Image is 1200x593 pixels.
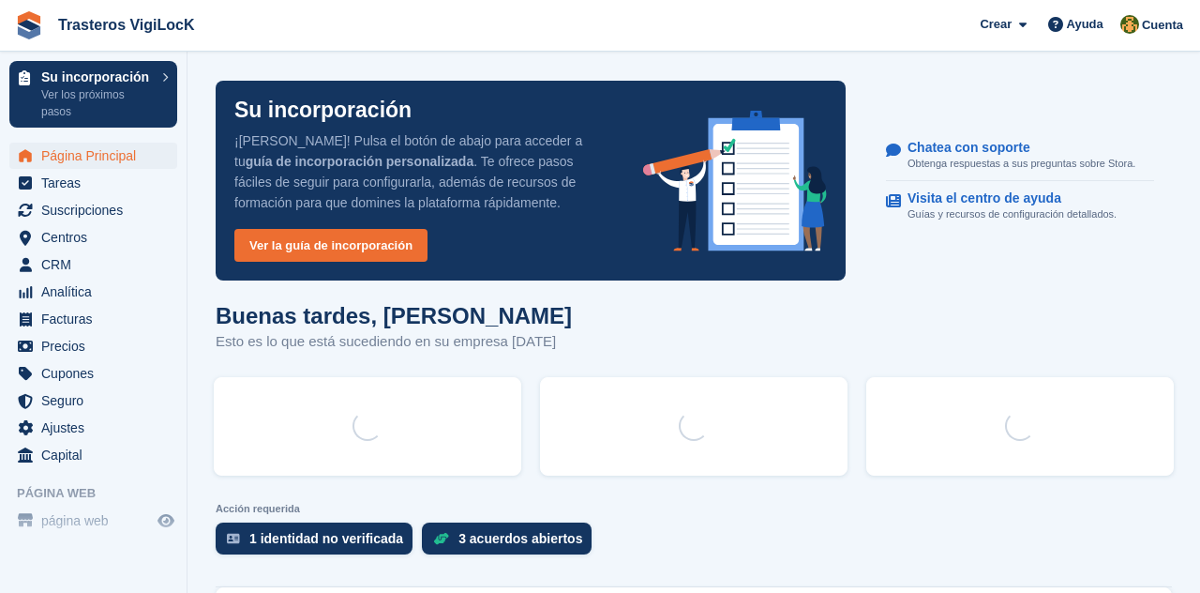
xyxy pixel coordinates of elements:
[9,333,177,359] a: menu
[907,140,1120,156] p: Chatea con soporte
[41,86,153,120] p: Ver los próximos pasos
[216,331,572,353] p: Esto es lo que está sucediendo en su empresa [DATE]
[234,229,427,262] a: Ver la guía de incorporación
[216,303,572,328] h1: Buenas tardes, [PERSON_NAME]
[886,130,1154,182] a: Chatea con soporte Obtenga respuestas a sus preguntas sobre Stora.
[9,251,177,278] a: menu
[1142,16,1183,35] span: Cuenta
[9,197,177,223] a: menu
[1067,15,1103,34] span: Ayuda
[422,523,601,564] a: 3 acuerdos abiertos
[41,251,154,278] span: CRM
[41,70,153,84] p: Su incorporación
[1120,15,1139,34] img: Arantxa Villegas
[216,503,1172,515] p: Acción requerida
[216,523,422,564] a: 1 identidad no verificada
[41,360,154,387] span: Cupones
[9,360,177,387] a: menu
[886,181,1154,232] a: Visita el centro de ayuda Guías y recursos de configuración detallados.
[41,197,154,223] span: Suscripciones
[41,143,154,169] span: Página Principal
[9,442,177,468] a: menu
[41,388,154,414] span: Seguro
[155,509,177,532] a: Vista previa de la tienda
[41,306,154,332] span: Facturas
[9,170,177,196] a: menu
[9,388,177,414] a: menu
[433,532,449,545] img: deal-1b604bf984904fb50ccaf53a9ad4b4a5d6e5aea283cecdc64d6e3604feb123c2.svg
[17,484,187,503] span: Página web
[41,279,154,305] span: Analítica
[51,9,202,40] a: Trasteros VigiLocK
[246,154,474,169] strong: guía de incorporación personalizada
[41,170,154,196] span: Tareas
[458,531,582,546] div: 3 acuerdos abiertos
[41,333,154,359] span: Precios
[643,111,827,251] img: onboarding-info-6c161a55d2c0e0a8cae90662b2fe09162a5109e8cc188191df67fb4f79e88e88.svg
[41,508,154,534] span: página web
[907,156,1135,172] p: Obtenga respuestas a sus preguntas sobre Stora.
[249,531,403,546] div: 1 identidad no verificada
[41,415,154,441] span: Ajustes
[15,11,43,39] img: stora-icon-8386f47178a22dfd0bd8f6a31ec36ba5ce8667c1dd55bd0f319d3a0aa187defe.svg
[9,415,177,441] a: menu
[907,190,1102,206] p: Visita el centro de ayuda
[41,442,154,468] span: Capital
[9,143,177,169] a: menu
[9,306,177,332] a: menu
[9,224,177,251] a: menu
[980,15,1012,34] span: Crear
[234,99,412,121] p: Su incorporación
[227,533,240,544] img: verify_identity-adf6edd0f0f0b5bbfe63781bf79b02c33cf7c696d77639b501bdc392416b5a36.svg
[9,508,177,534] a: menú
[41,224,154,251] span: Centros
[9,279,177,305] a: menu
[9,61,177,128] a: Su incorporación Ver los próximos pasos
[907,206,1117,222] p: Guías y recursos de configuración detallados.
[234,130,613,213] p: ¡[PERSON_NAME]! Pulsa el botón de abajo para acceder a tu . Te ofrece pasos fáciles de seguir par...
